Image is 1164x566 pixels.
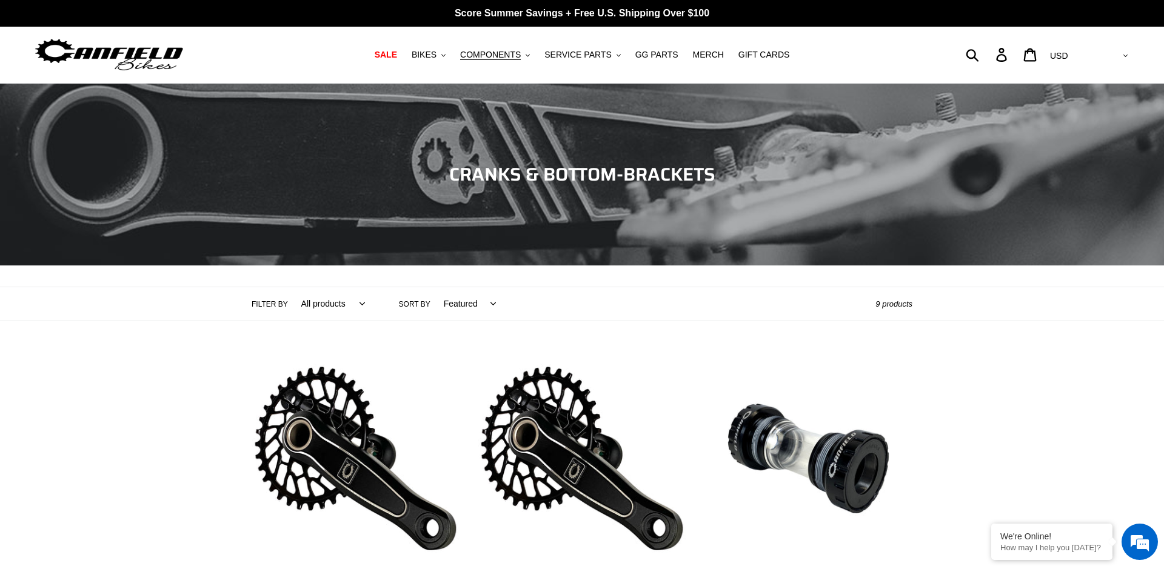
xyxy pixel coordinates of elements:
[375,50,397,60] span: SALE
[33,36,185,74] img: Canfield Bikes
[369,47,403,63] a: SALE
[544,50,611,60] span: SERVICE PARTS
[406,47,452,63] button: BIKES
[629,47,684,63] a: GG PARTS
[738,50,790,60] span: GIFT CARDS
[1000,531,1103,541] div: We're Online!
[449,160,715,188] span: CRANKS & BOTTOM-BRACKETS
[875,299,912,308] span: 9 products
[1000,543,1103,552] p: How may I help you today?
[538,47,626,63] button: SERVICE PARTS
[399,299,430,310] label: Sort by
[635,50,678,60] span: GG PARTS
[687,47,730,63] a: MERCH
[460,50,521,60] span: COMPONENTS
[252,299,288,310] label: Filter by
[732,47,796,63] a: GIFT CARDS
[972,41,1003,68] input: Search
[454,47,536,63] button: COMPONENTS
[412,50,436,60] span: BIKES
[693,50,724,60] span: MERCH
